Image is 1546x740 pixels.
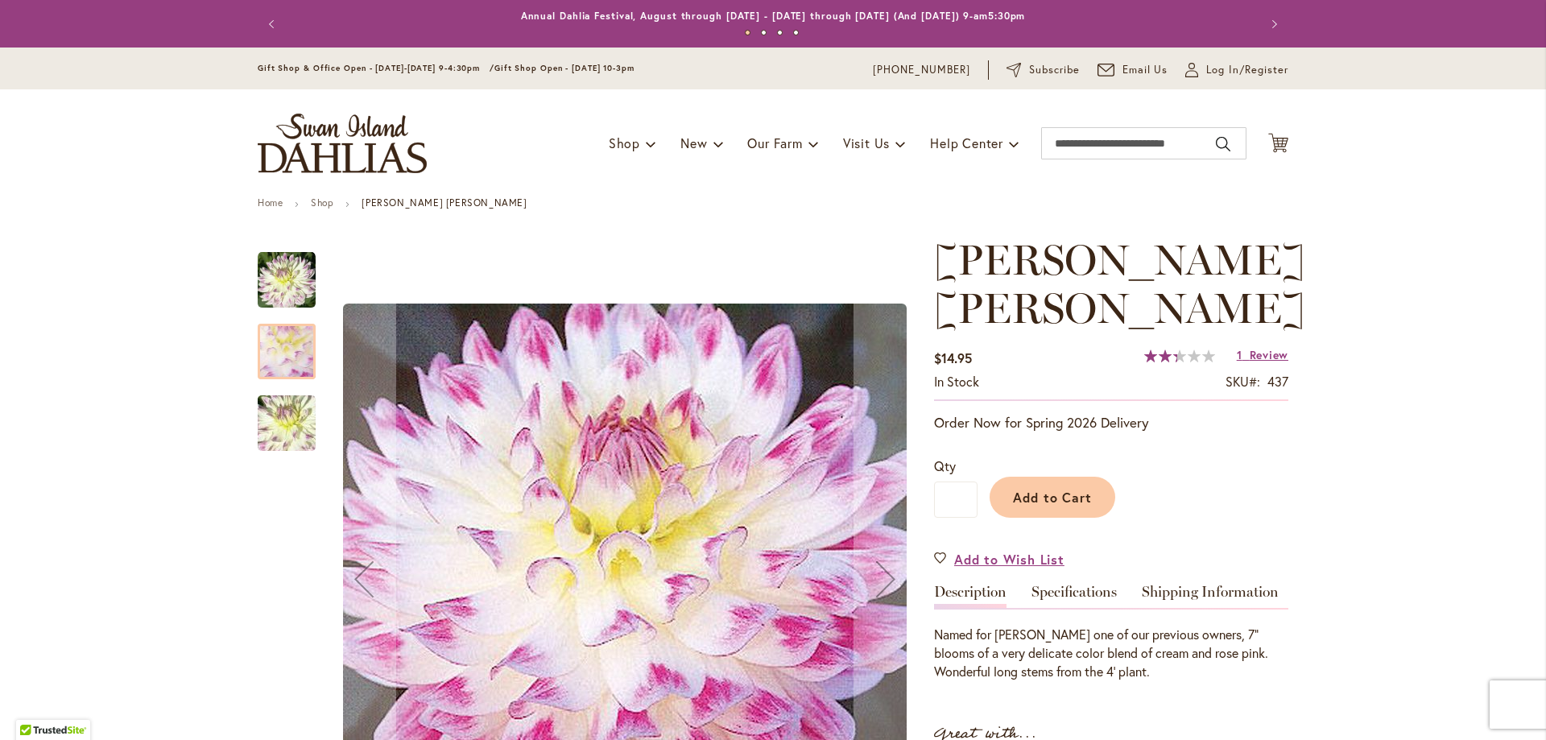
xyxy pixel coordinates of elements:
a: Email Us [1097,62,1168,78]
a: Specifications [1031,585,1117,608]
iframe: Launch Accessibility Center [12,683,57,728]
a: Description [934,585,1007,608]
div: 47% [1144,349,1215,362]
span: Log In/Register [1206,62,1288,78]
strong: SKU [1226,373,1260,390]
button: Next [1256,8,1288,40]
button: 4 of 4 [793,30,799,35]
a: Log In/Register [1185,62,1288,78]
div: MARGARET ELLEN [258,308,332,379]
span: Subscribe [1029,62,1080,78]
a: 1 Review [1237,347,1288,362]
img: MARGARET ELLEN [258,251,316,309]
div: MARGARET ELLEN [258,236,332,308]
a: Add to Wish List [934,550,1064,568]
span: New [680,134,707,151]
a: store logo [258,114,427,173]
button: Previous [258,8,290,40]
span: Gift Shop & Office Open - [DATE]-[DATE] 9-4:30pm / [258,63,494,73]
a: Shop [311,196,333,209]
span: In stock [934,373,979,390]
button: Add to Cart [990,477,1115,518]
button: 2 of 4 [761,30,767,35]
a: [PHONE_NUMBER] [873,62,970,78]
span: $14.95 [934,349,972,366]
a: Shipping Information [1142,585,1279,608]
span: Visit Us [843,134,890,151]
span: Our Farm [747,134,802,151]
span: [PERSON_NAME] [PERSON_NAME] [934,234,1305,333]
button: 3 of 4 [777,30,783,35]
span: Email Us [1122,62,1168,78]
button: 1 of 4 [745,30,750,35]
div: MARGARET ELLEN [258,379,316,451]
a: Annual Dahlia Festival, August through [DATE] - [DATE] through [DATE] (And [DATE]) 9-am5:30pm [521,10,1026,22]
div: Named for [PERSON_NAME] one of our previous owners, 7" blooms of a very delicate color blend of c... [934,626,1288,681]
div: Detailed Product Info [934,585,1288,681]
span: Shop [609,134,640,151]
span: 1 [1237,347,1242,362]
span: Qty [934,457,956,474]
a: Subscribe [1007,62,1080,78]
p: Order Now for Spring 2026 Delivery [934,413,1288,432]
img: MARGARET ELLEN [229,380,345,467]
span: Gift Shop Open - [DATE] 10-3pm [494,63,635,73]
span: Add to Wish List [954,550,1064,568]
span: Add to Cart [1013,489,1093,506]
strong: [PERSON_NAME] [PERSON_NAME] [362,196,527,209]
div: Availability [934,373,979,391]
a: Home [258,196,283,209]
span: Help Center [930,134,1003,151]
span: Review [1250,347,1288,362]
div: 437 [1267,373,1288,391]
